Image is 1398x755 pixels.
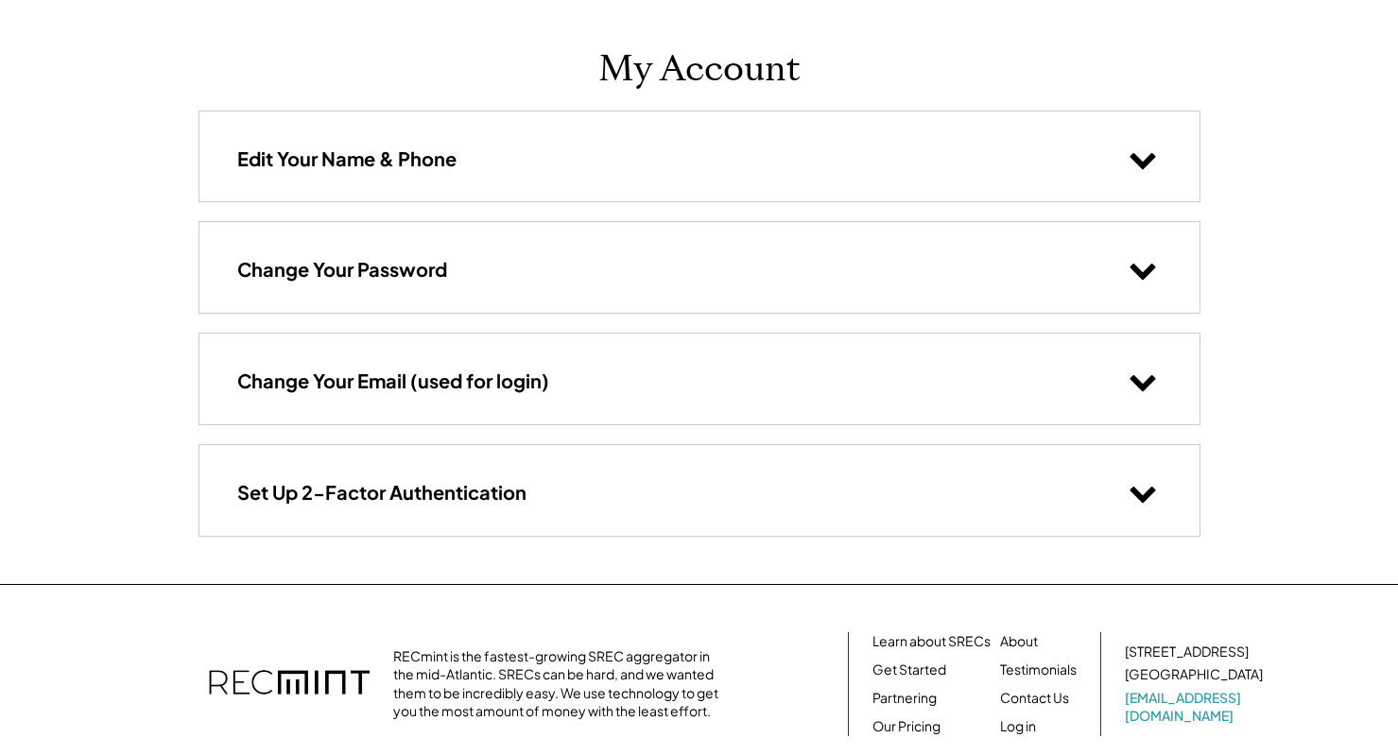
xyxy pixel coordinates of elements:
a: Partnering [872,689,937,708]
a: Log in [1000,717,1036,736]
a: [EMAIL_ADDRESS][DOMAIN_NAME] [1125,689,1267,726]
a: Our Pricing [872,717,941,736]
h1: My Account [598,47,801,92]
div: RECmint is the fastest-growing SREC aggregator in the mid-Atlantic. SRECs can be hard, and we wan... [393,647,729,721]
a: Learn about SRECs [872,632,991,651]
h3: Set Up 2-Factor Authentication [237,480,526,505]
div: [GEOGRAPHIC_DATA] [1125,665,1263,684]
div: [STREET_ADDRESS] [1125,643,1249,661]
img: recmint-logotype%403x.png [209,651,370,717]
h3: Change Your Password [237,257,447,282]
a: About [1000,632,1038,651]
h3: Change Your Email (used for login) [237,369,549,393]
a: Get Started [872,661,946,679]
h3: Edit Your Name & Phone [237,146,457,171]
a: Testimonials [1000,661,1077,679]
a: Contact Us [1000,689,1069,708]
